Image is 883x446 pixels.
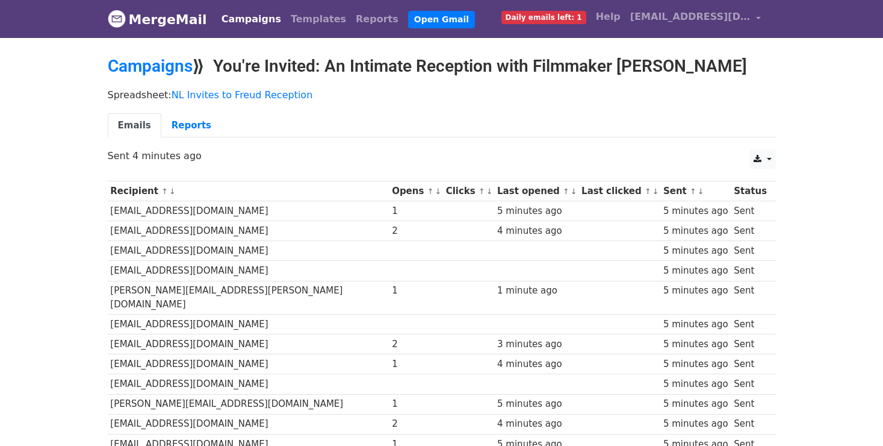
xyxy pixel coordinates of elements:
[663,357,728,371] div: 5 minutes ago
[663,318,728,331] div: 5 minutes ago
[494,181,578,201] th: Last opened
[660,181,731,201] th: Sent
[108,201,389,221] td: [EMAIL_ADDRESS][DOMAIN_NAME]
[731,221,769,241] td: Sent
[663,417,728,431] div: 5 minutes ago
[625,5,766,33] a: [EMAIL_ADDRESS][DOMAIN_NAME]
[108,10,126,28] img: MergeMail logo
[108,315,389,334] td: [EMAIL_ADDRESS][DOMAIN_NAME]
[161,187,168,196] a: ↑
[630,10,751,24] span: [EMAIL_ADDRESS][DOMAIN_NAME]
[652,187,659,196] a: ↓
[663,377,728,391] div: 5 minutes ago
[731,394,769,414] td: Sent
[392,204,440,218] div: 1
[108,414,389,434] td: [EMAIL_ADDRESS][DOMAIN_NAME]
[389,181,443,201] th: Opens
[663,244,728,258] div: 5 minutes ago
[731,334,769,354] td: Sent
[108,221,389,241] td: [EMAIL_ADDRESS][DOMAIN_NAME]
[108,241,389,261] td: [EMAIL_ADDRESS][DOMAIN_NAME]
[731,374,769,394] td: Sent
[497,284,575,298] div: 1 minute ago
[501,11,586,24] span: Daily emails left: 1
[392,397,440,411] div: 1
[108,334,389,354] td: [EMAIL_ADDRESS][DOMAIN_NAME]
[351,7,403,31] a: Reports
[108,261,389,281] td: [EMAIL_ADDRESS][DOMAIN_NAME]
[663,284,728,298] div: 5 minutes ago
[663,397,728,411] div: 5 minutes ago
[563,187,569,196] a: ↑
[486,187,493,196] a: ↓
[408,11,475,28] a: Open Gmail
[497,357,575,371] div: 4 minutes ago
[108,181,389,201] th: Recipient
[731,201,769,221] td: Sent
[108,89,776,101] p: Spreadsheet:
[108,113,161,138] a: Emails
[731,181,769,201] th: Status
[172,89,313,101] a: NL Invites to Freud Reception
[108,56,193,76] a: Campaigns
[731,354,769,374] td: Sent
[479,187,485,196] a: ↑
[108,354,389,374] td: [EMAIL_ADDRESS][DOMAIN_NAME]
[663,264,728,278] div: 5 minutes ago
[731,261,769,281] td: Sent
[497,417,575,431] div: 4 minutes ago
[571,187,577,196] a: ↓
[392,417,440,431] div: 2
[578,181,660,201] th: Last clicked
[392,224,440,238] div: 2
[497,224,575,238] div: 4 minutes ago
[108,149,776,162] p: Sent 4 minutes ago
[731,414,769,434] td: Sent
[663,338,728,351] div: 5 minutes ago
[731,281,769,315] td: Sent
[108,394,389,414] td: [PERSON_NAME][EMAIL_ADDRESS][DOMAIN_NAME]
[731,315,769,334] td: Sent
[161,113,222,138] a: Reports
[591,5,625,29] a: Help
[731,241,769,261] td: Sent
[698,187,704,196] a: ↓
[497,204,575,218] div: 5 minutes ago
[427,187,434,196] a: ↑
[663,224,728,238] div: 5 minutes ago
[392,284,440,298] div: 1
[497,5,591,29] a: Daily emails left: 1
[497,338,575,351] div: 3 minutes ago
[108,7,207,32] a: MergeMail
[645,187,651,196] a: ↑
[663,204,728,218] div: 5 minutes ago
[435,187,441,196] a: ↓
[497,397,575,411] div: 5 minutes ago
[217,7,286,31] a: Campaigns
[286,7,351,31] a: Templates
[392,357,440,371] div: 1
[443,181,494,201] th: Clicks
[108,374,389,394] td: [EMAIL_ADDRESS][DOMAIN_NAME]
[690,187,696,196] a: ↑
[108,56,776,77] h2: ⟫ You're Invited: An Intimate Reception with Filmmaker [PERSON_NAME]
[169,187,176,196] a: ↓
[392,338,440,351] div: 2
[108,281,389,315] td: [PERSON_NAME][EMAIL_ADDRESS][PERSON_NAME][DOMAIN_NAME]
